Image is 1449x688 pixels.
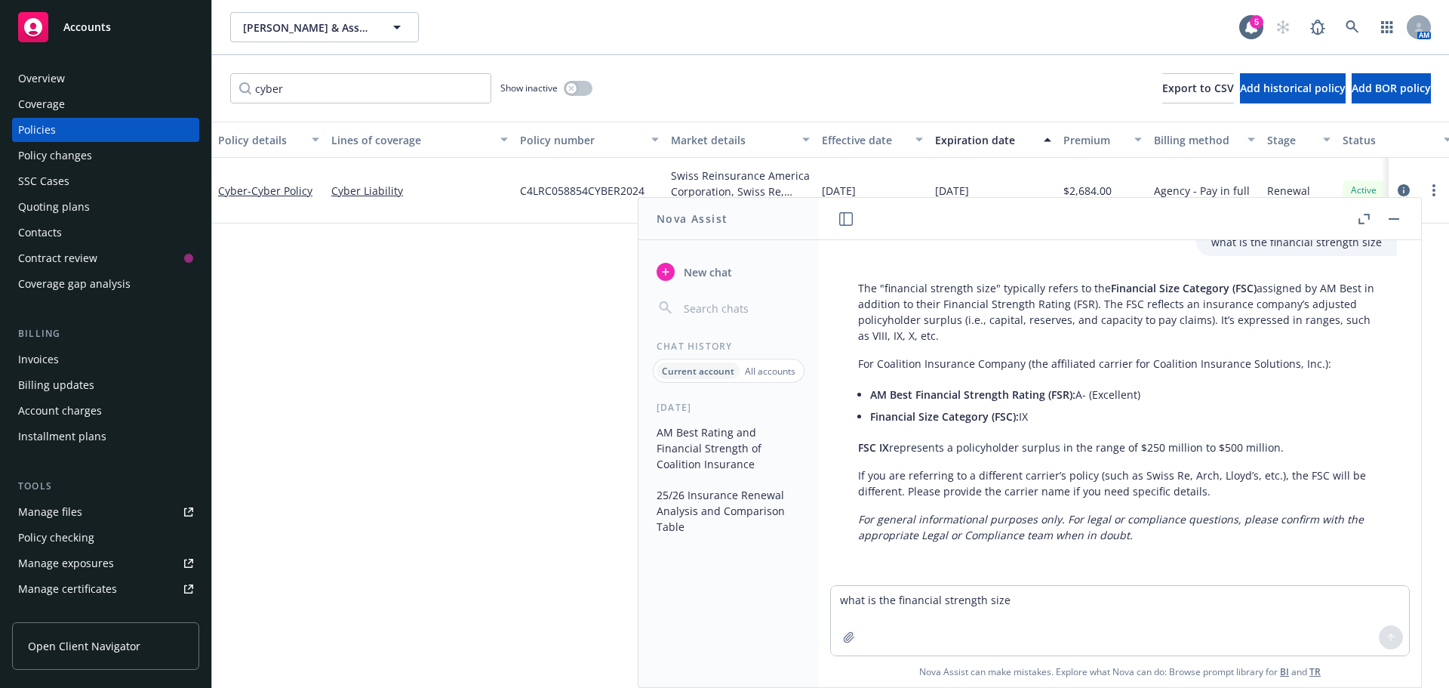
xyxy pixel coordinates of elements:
p: All accounts [745,365,795,378]
a: Billing updates [12,373,199,397]
div: Billing [12,326,199,341]
span: [DATE] [822,183,856,199]
p: what is the financial strength size [1211,234,1382,250]
div: Installment plans [18,424,106,449]
div: Policy details [218,132,303,148]
div: Policies [18,118,56,142]
a: Manage certificates [12,577,199,601]
span: Export to CSV [1162,81,1234,95]
li: IX [870,406,1382,427]
button: Policy details [212,122,325,158]
div: Contacts [18,221,62,245]
a: Search [1337,12,1367,42]
div: Expiration date [935,132,1035,148]
button: Policy number [514,122,665,158]
a: Manage exposures [12,551,199,575]
input: Search chats [681,298,801,319]
div: Invoices [18,347,59,372]
span: Add BOR policy [1352,81,1431,95]
span: Show inactive [500,82,558,94]
a: Start snowing [1268,12,1298,42]
div: Coverage gap analysis [18,272,131,296]
a: more [1425,181,1443,199]
button: Add historical policy [1240,73,1346,103]
em: For general informational purposes only. For legal or compliance questions, please confirm with t... [858,512,1364,542]
div: Policy number [520,132,642,148]
a: Policies [12,118,199,142]
button: Premium [1057,122,1148,158]
p: Current account [662,365,734,378]
a: Contract review [12,246,199,270]
a: SSC Cases [12,169,199,193]
button: Stage [1261,122,1337,158]
a: Installment plans [12,424,199,449]
a: Policy changes [12,143,199,168]
div: Overview [18,66,65,91]
p: If you are referring to a different carrier’s policy (such as Swiss Re, Arch, Lloyd’s, etc.), the... [858,467,1382,499]
button: Lines of coverage [325,122,514,158]
span: C4LRC058854CYBER2024 [520,183,645,199]
a: Invoices [12,347,199,372]
a: BI [1280,665,1289,678]
button: Market details [665,122,816,158]
div: SSC Cases [18,169,69,193]
div: Contract review [18,246,97,270]
p: For Coalition Insurance Company (the affiliated carrier for Coalition Insurance Solutions, Inc.): [858,356,1382,372]
div: Manage files [18,500,82,524]
div: Chat History [638,340,819,353]
a: TR [1309,665,1321,678]
div: Billing method [1154,132,1238,148]
h1: Nova Assist [657,211,728,227]
li: A- (Excellent) [870,384,1382,406]
span: Financial Size Category (FSC) [1111,281,1257,295]
div: Coverage [18,92,65,116]
span: Agency - Pay in full [1154,183,1250,199]
span: AM Best Financial Strength Rating (FSR): [870,387,1075,402]
span: Financial Size Category (FSC): [870,409,1019,424]
button: 25/26 Insurance Renewal Analysis and Comparison Table [651,483,807,539]
div: [DATE] [638,401,819,414]
span: Active [1349,184,1379,197]
span: Nova Assist can make mistakes. Explore what Nova can do: Browse prompt library for and [825,656,1415,687]
div: 5 [1250,15,1263,29]
div: Premium [1063,132,1125,148]
button: [PERSON_NAME] & Associates CPAs, LLP [230,12,419,42]
button: Expiration date [929,122,1057,158]
span: - Cyber Policy [248,184,312,198]
a: Accounts [12,6,199,48]
div: Manage exposures [18,551,114,575]
div: Swiss Reinsurance America Corporation, Swiss Re, Coalition Insurance Solutions (MGA), Amwins [671,168,810,199]
span: Renewal [1267,183,1310,199]
button: Billing method [1148,122,1261,158]
span: FSC IX [858,440,889,455]
a: Coverage gap analysis [12,272,199,296]
div: Account charges [18,399,102,423]
div: Manage claims [18,603,94,627]
div: Policy checking [18,526,94,550]
div: Manage certificates [18,577,117,601]
span: Add historical policy [1240,81,1346,95]
a: Overview [12,66,199,91]
div: Billing updates [18,373,94,397]
a: Manage claims [12,603,199,627]
button: AM Best Rating and Financial Strength of Coalition Insurance [651,420,807,477]
div: Status [1343,132,1435,148]
div: Stage [1267,132,1314,148]
button: New chat [651,258,807,285]
div: Quoting plans [18,195,90,219]
a: Switch app [1372,12,1402,42]
a: Account charges [12,399,199,423]
a: Report a Bug [1303,12,1333,42]
a: Contacts [12,221,199,245]
span: Accounts [63,21,111,33]
p: represents a policyholder surplus in the range of $250 million to $500 million. [858,440,1382,455]
div: Tools [12,479,199,494]
span: [PERSON_NAME] & Associates CPAs, LLP [243,20,374,35]
a: Cyber [218,184,312,198]
a: Policy checking [12,526,199,550]
span: $2,684.00 [1063,183,1112,199]
span: [DATE] [935,183,969,199]
span: New chat [681,264,732,280]
a: Quoting plans [12,195,199,219]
